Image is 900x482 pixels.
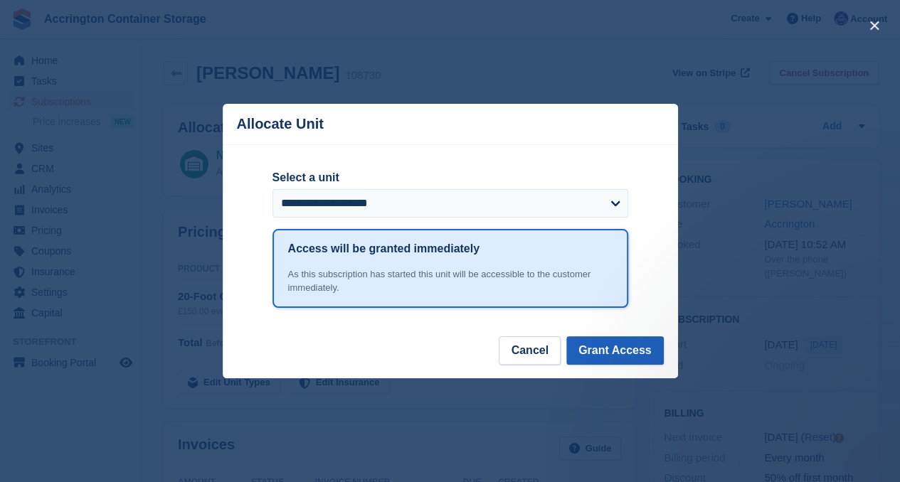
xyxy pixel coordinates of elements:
button: close [863,14,886,37]
p: Allocate Unit [237,116,324,132]
h1: Access will be granted immediately [288,240,480,257]
div: As this subscription has started this unit will be accessible to the customer immediately. [288,267,613,295]
label: Select a unit [272,169,628,186]
button: Cancel [499,336,560,365]
button: Grant Access [566,336,664,365]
